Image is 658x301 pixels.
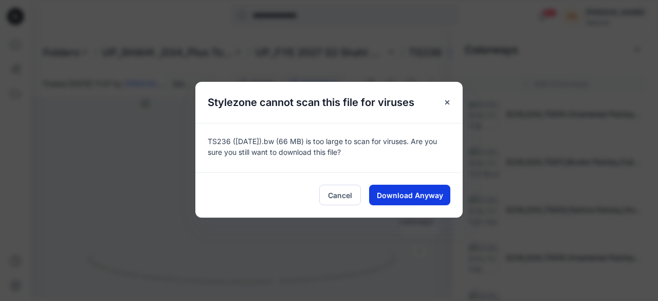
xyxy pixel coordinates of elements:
[438,93,456,112] button: Close
[369,185,450,205] button: Download Anyway
[195,82,427,123] h5: Stylezone cannot scan this file for viruses
[195,123,463,172] div: TS236 ([DATE]).bw (66 MB) is too large to scan for viruses. Are you sure you still want to downlo...
[319,185,361,205] button: Cancel
[328,190,352,201] span: Cancel
[377,190,443,201] span: Download Anyway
